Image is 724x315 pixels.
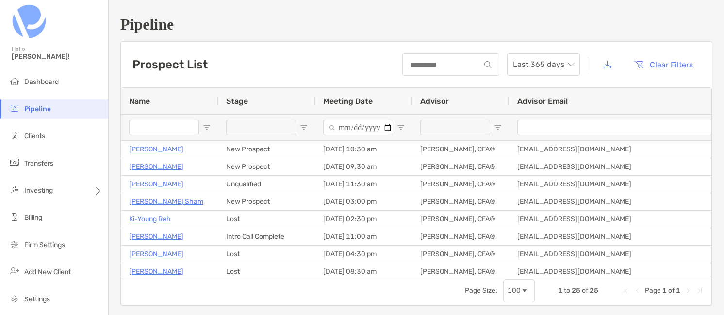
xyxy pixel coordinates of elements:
img: settings icon [9,293,20,304]
div: [PERSON_NAME], CFA® [412,141,510,158]
div: Lost [218,246,315,263]
span: Firm Settings [24,241,65,249]
span: 1 [676,286,680,295]
div: Last Page [696,287,704,295]
span: Stage [226,97,248,106]
div: New Prospect [218,158,315,175]
span: Meeting Date [323,97,373,106]
div: [PERSON_NAME], CFA® [412,193,510,210]
span: of [582,286,588,295]
img: pipeline icon [9,102,20,114]
div: Lost [218,211,315,228]
div: Next Page [684,287,692,295]
a: [PERSON_NAME] [129,143,183,155]
img: investing icon [9,184,20,196]
div: Page Size: [465,286,497,295]
div: Previous Page [633,287,641,295]
button: Open Filter Menu [494,124,502,132]
h1: Pipeline [120,16,712,33]
h3: Prospect List [132,58,208,71]
button: Open Filter Menu [300,124,308,132]
span: Billing [24,214,42,222]
div: Page Size [503,279,535,302]
a: [PERSON_NAME] [129,265,183,278]
input: Name Filter Input [129,120,199,135]
span: Transfers [24,159,53,167]
div: [DATE] 03:00 pm [315,193,412,210]
img: dashboard icon [9,75,20,87]
span: Dashboard [24,78,59,86]
div: [DATE] 08:30 am [315,263,412,280]
div: Intro Call Complete [218,228,315,245]
div: [PERSON_NAME], CFA® [412,176,510,193]
img: billing icon [9,211,20,223]
input: Meeting Date Filter Input [323,120,393,135]
div: Unqualified [218,176,315,193]
span: Settings [24,295,50,303]
span: Advisor Email [517,97,568,106]
div: [DATE] 09:30 am [315,158,412,175]
img: transfers icon [9,157,20,168]
div: [DATE] 02:30 pm [315,211,412,228]
button: Clear Filters [626,54,700,75]
a: Ki-Young Rah [129,213,171,225]
img: input icon [484,61,492,68]
a: [PERSON_NAME] [129,231,183,243]
div: [PERSON_NAME], CFA® [412,158,510,175]
span: Name [129,97,150,106]
span: of [668,286,675,295]
span: 1 [662,286,667,295]
div: 100 [508,286,521,295]
div: Lost [218,263,315,280]
div: [DATE] 04:30 pm [315,246,412,263]
div: First Page [622,287,629,295]
a: [PERSON_NAME] Sham [129,196,203,208]
span: 1 [558,286,562,295]
div: [DATE] 10:30 am [315,141,412,158]
div: [PERSON_NAME], CFA® [412,263,510,280]
a: [PERSON_NAME] [129,178,183,190]
a: [PERSON_NAME] [129,161,183,173]
button: Open Filter Menu [397,124,405,132]
span: Clients [24,132,45,140]
a: [PERSON_NAME] [129,248,183,260]
button: Open Filter Menu [203,124,211,132]
div: [DATE] 11:00 am [315,228,412,245]
span: to [564,286,570,295]
span: 25 [590,286,598,295]
span: Pipeline [24,105,51,113]
span: Advisor [420,97,449,106]
div: New Prospect [218,141,315,158]
div: [PERSON_NAME], CFA® [412,228,510,245]
span: 25 [572,286,580,295]
span: Page [645,286,661,295]
img: Zoe Logo [12,4,47,39]
span: Investing [24,186,53,195]
img: firm-settings icon [9,238,20,250]
div: New Prospect [218,193,315,210]
div: [DATE] 11:30 am [315,176,412,193]
span: [PERSON_NAME]! [12,52,102,61]
span: Add New Client [24,268,71,276]
img: add_new_client icon [9,265,20,277]
span: Last 365 days [513,54,574,75]
img: clients icon [9,130,20,141]
div: [PERSON_NAME], CFA® [412,211,510,228]
div: [PERSON_NAME], CFA® [412,246,510,263]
